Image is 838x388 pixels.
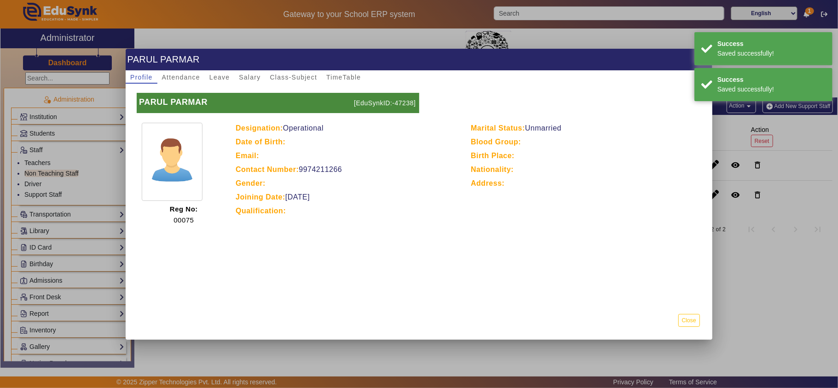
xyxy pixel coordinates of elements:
[270,74,318,80] span: Class-Subject
[173,216,194,224] span: 00075
[236,165,299,173] b: Contact Number:
[236,207,286,215] b: Qualification:
[471,138,521,146] b: Blood Group:
[352,93,419,113] p: [EduSynkID:-47238]
[236,123,461,134] p: Operational
[239,74,260,80] span: Salary
[142,123,202,201] img: profile.png
[139,97,208,107] b: PARUL PARMAR
[126,49,712,70] h1: PARUL PARMAR
[170,205,198,213] b: Reg No:
[471,124,525,132] b: Marital Status:
[471,123,696,134] p: Unmarried
[236,193,285,201] b: Joining Date:
[236,138,285,146] b: Date of Birth:
[471,165,514,173] b: Nationality:
[471,152,514,160] b: Birth Place:
[717,39,826,49] div: Success
[326,74,361,80] span: TimeTable
[236,124,283,132] b: Designation:
[678,314,700,326] button: Close
[236,192,461,203] p: [DATE]
[236,152,259,160] b: Email:
[717,49,826,58] div: Saved successfully!
[717,85,826,94] div: Saved successfully!
[471,179,504,187] b: Address:
[717,75,826,85] div: Success
[162,74,200,80] span: Attendance
[209,74,230,80] span: Leave
[236,179,266,187] b: Gender:
[236,164,461,175] p: 9974211266
[130,74,152,80] span: Profile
